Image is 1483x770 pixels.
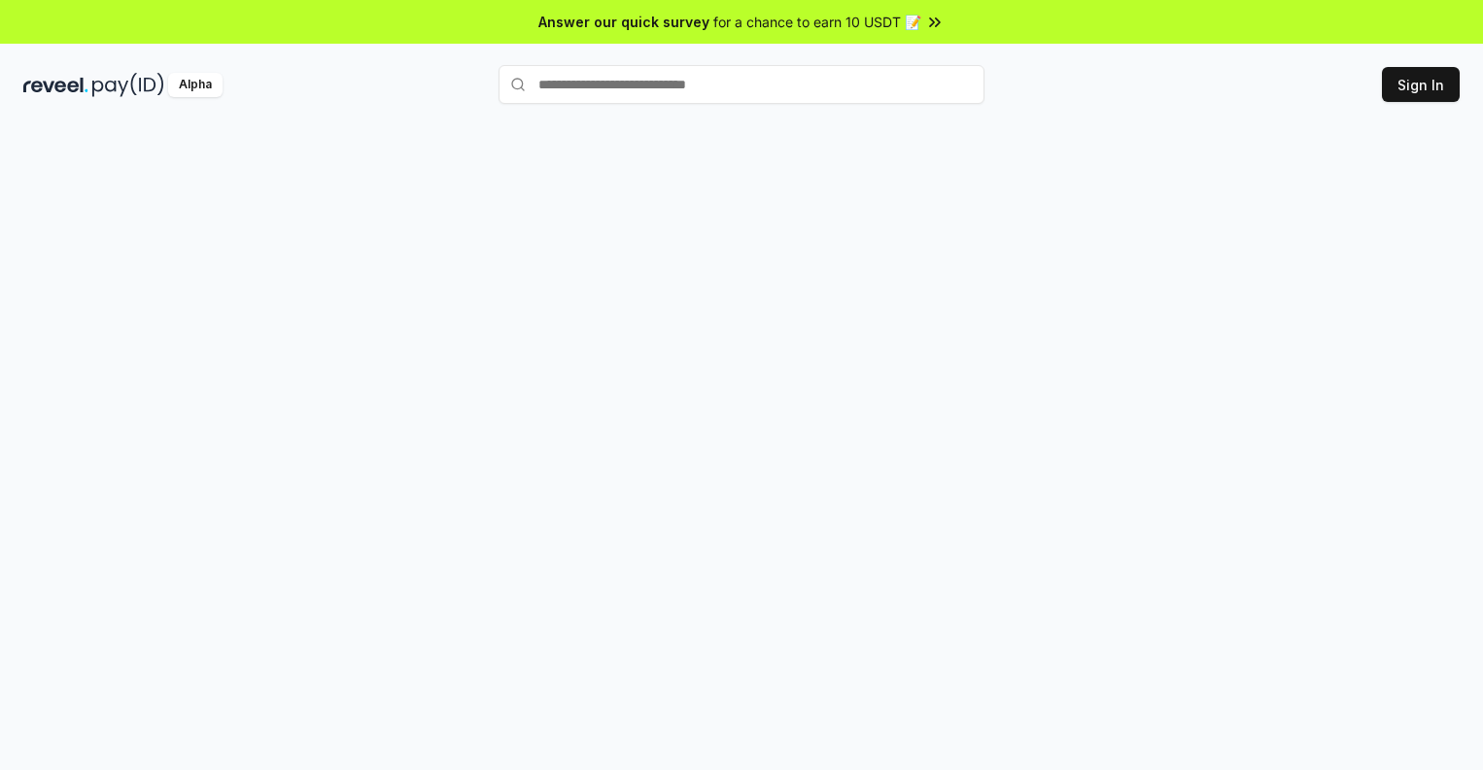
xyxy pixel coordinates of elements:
[1382,67,1460,102] button: Sign In
[23,73,88,97] img: reveel_dark
[538,12,709,32] span: Answer our quick survey
[713,12,921,32] span: for a chance to earn 10 USDT 📝
[92,73,164,97] img: pay_id
[168,73,223,97] div: Alpha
